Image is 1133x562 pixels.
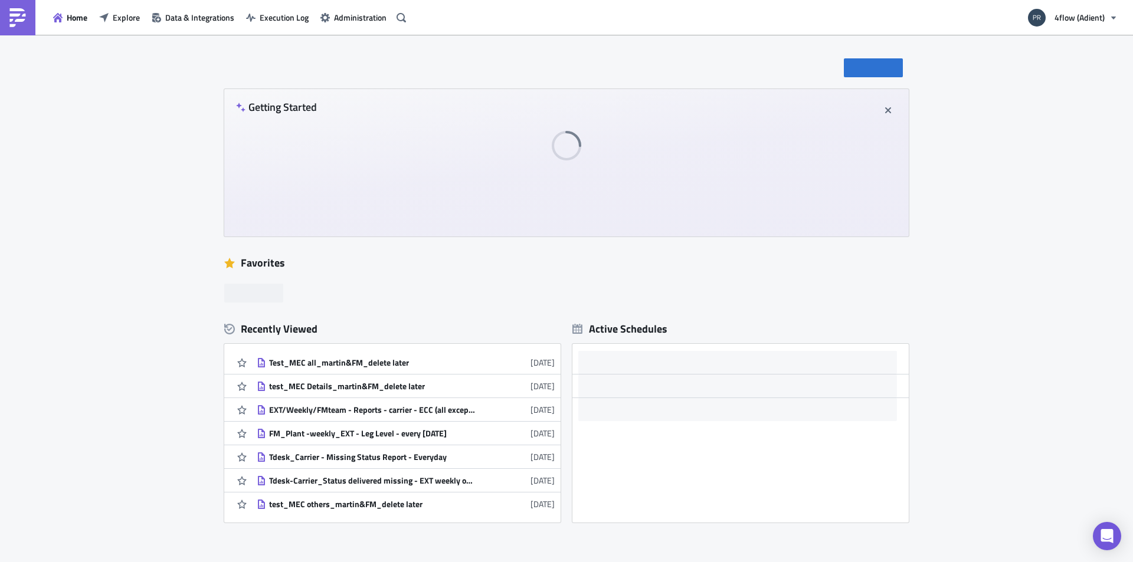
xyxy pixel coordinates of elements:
div: FM_Plant -weekly_EXT - Leg Level - every [DATE] [269,428,476,439]
div: EXT/Weekly/FMteam - Reports - carrier - ECC (all except CZ) - report of received claims [269,405,476,415]
a: test_MEC Details_martin&FM_delete later[DATE] [257,374,555,397]
div: Open Intercom Messenger [1093,522,1121,550]
div: Active Schedules [572,322,667,336]
div: Favorites [224,254,909,272]
span: Home [67,11,87,24]
time: 2025-10-08T12:00:40Z [531,427,555,439]
button: Execution Log [240,8,315,27]
a: FM_Plant -weekly_EXT - Leg Level - every [DATE][DATE] [257,422,555,445]
a: Tdesk-Carrier_Status delivered missing - EXT weekly overview[DATE] [257,469,555,492]
span: 4flow (Adient) [1055,11,1105,24]
div: test_MEC Details_martin&FM_delete later [269,381,476,392]
time: 2025-10-08T11:27:49Z [531,451,555,463]
time: 2025-10-08T05:49:07Z [531,498,555,510]
h4: Getting Started [236,101,317,113]
span: Administration [334,11,387,24]
img: Avatar [1027,8,1047,28]
div: Recently Viewed [224,320,561,338]
time: 2025-10-08T15:07:31Z [531,380,555,392]
button: 4flow (Adient) [1021,5,1124,31]
button: Explore [93,8,146,27]
a: Tdesk_Carrier - Missing Status Report - Everyday[DATE] [257,445,555,468]
span: Data & Integrations [165,11,234,24]
time: 2025-10-08T14:59:11Z [531,403,555,416]
button: Home [47,8,93,27]
a: Test_MEC all_martin&FM_delete later[DATE] [257,351,555,374]
div: Tdesk_Carrier - Missing Status Report - Everyday [269,452,476,462]
a: test_MEC others_martin&FM_delete later[DATE] [257,492,555,515]
div: Test_MEC all_martin&FM_delete later [269,357,476,368]
time: 2025-10-08T15:08:45Z [531,356,555,369]
span: Execution Log [260,11,309,24]
span: Explore [113,11,140,24]
button: Administration [315,8,392,27]
a: EXT/Weekly/FMteam - Reports - carrier - ECC (all except CZ) - report of received claims[DATE] [257,398,555,421]
div: test_MEC others_martin&FM_delete later [269,499,476,510]
img: PushMetrics [8,8,27,27]
div: Tdesk-Carrier_Status delivered missing - EXT weekly overview [269,475,476,486]
button: Data & Integrations [146,8,240,27]
time: 2025-10-08T11:20:41Z [531,474,555,487]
